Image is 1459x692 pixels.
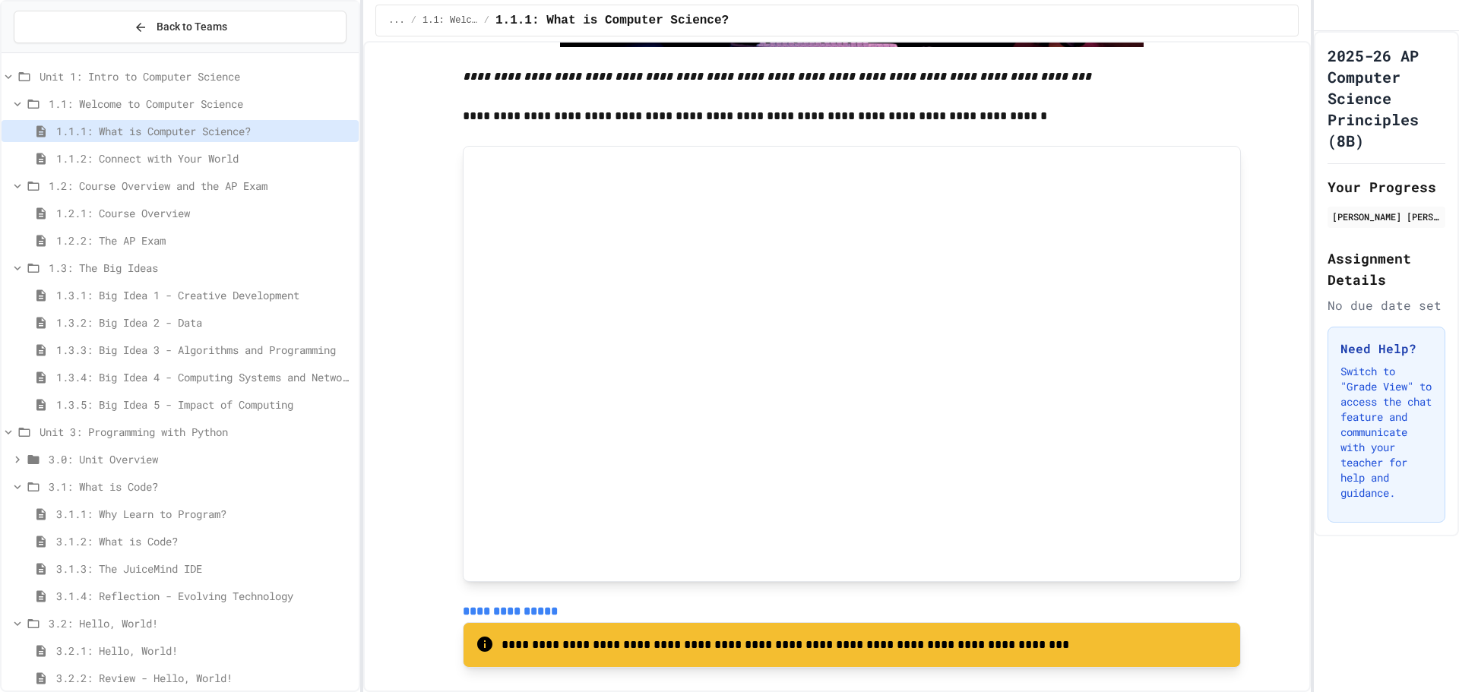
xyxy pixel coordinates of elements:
[49,260,353,276] span: 1.3: The Big Ideas
[56,397,353,412] span: 1.3.5: Big Idea 5 - Impact of Computing
[1328,176,1445,197] h2: Your Progress
[40,424,353,440] span: Unit 3: Programming with Python
[56,588,353,604] span: 3.1.4: Reflection - Evolving Technology
[157,19,227,35] span: Back to Teams
[49,479,353,495] span: 3.1: What is Code?
[1328,248,1445,290] h2: Assignment Details
[56,287,353,303] span: 1.3.1: Big Idea 1 - Creative Development
[1340,340,1432,358] h3: Need Help?
[484,14,489,27] span: /
[411,14,416,27] span: /
[495,11,729,30] span: 1.1.1: What is Computer Science?
[1328,296,1445,314] div: No due date set
[1340,364,1432,501] p: Switch to "Grade View" to access the chat feature and communicate with your teacher for help and ...
[1328,45,1445,151] h1: 2025-26 AP Computer Science Principles (8B)
[388,14,405,27] span: ...
[56,533,353,549] span: 3.1.2: What is Code?
[423,14,478,27] span: 1.1: Welcome to Computer Science
[56,506,353,522] span: 3.1.1: Why Learn to Program?
[56,369,353,385] span: 1.3.4: Big Idea 4 - Computing Systems and Networks
[1332,210,1441,223] div: [PERSON_NAME] [PERSON_NAME]
[49,96,353,112] span: 1.1: Welcome to Computer Science
[14,11,347,43] button: Back to Teams
[56,342,353,358] span: 1.3.3: Big Idea 3 - Algorithms and Programming
[56,643,353,659] span: 3.2.1: Hello, World!
[49,615,353,631] span: 3.2: Hello, World!
[56,123,353,139] span: 1.1.1: What is Computer Science?
[56,150,353,166] span: 1.1.2: Connect with Your World
[56,670,353,686] span: 3.2.2: Review - Hello, World!
[56,232,353,248] span: 1.2.2: The AP Exam
[40,68,353,84] span: Unit 1: Intro to Computer Science
[56,205,353,221] span: 1.2.1: Course Overview
[49,451,353,467] span: 3.0: Unit Overview
[49,178,353,194] span: 1.2: Course Overview and the AP Exam
[56,561,353,577] span: 3.1.3: The JuiceMind IDE
[56,314,353,330] span: 1.3.2: Big Idea 2 - Data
